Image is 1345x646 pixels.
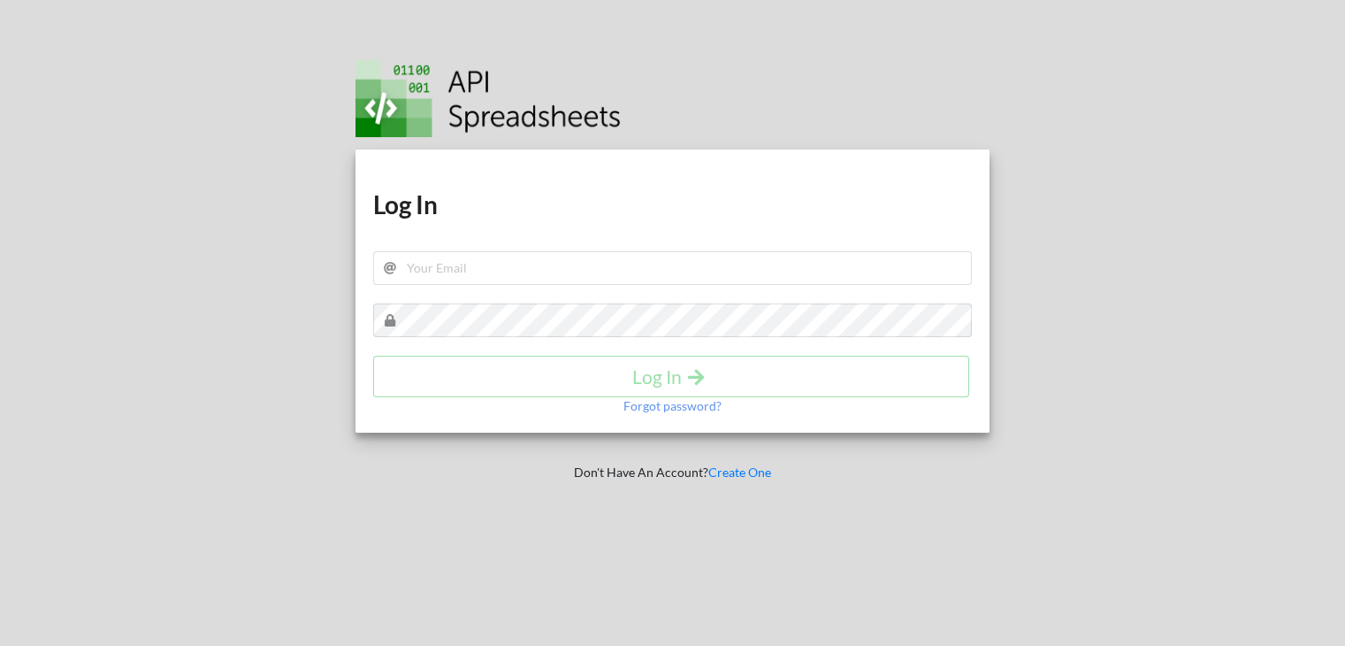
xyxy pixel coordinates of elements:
a: Create One [708,465,771,480]
h1: Log In [373,188,973,220]
p: Forgot password? [623,397,722,415]
img: Logo.png [355,60,621,137]
p: Don't Have An Account? [343,464,1003,481]
input: Your Email [373,251,973,285]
